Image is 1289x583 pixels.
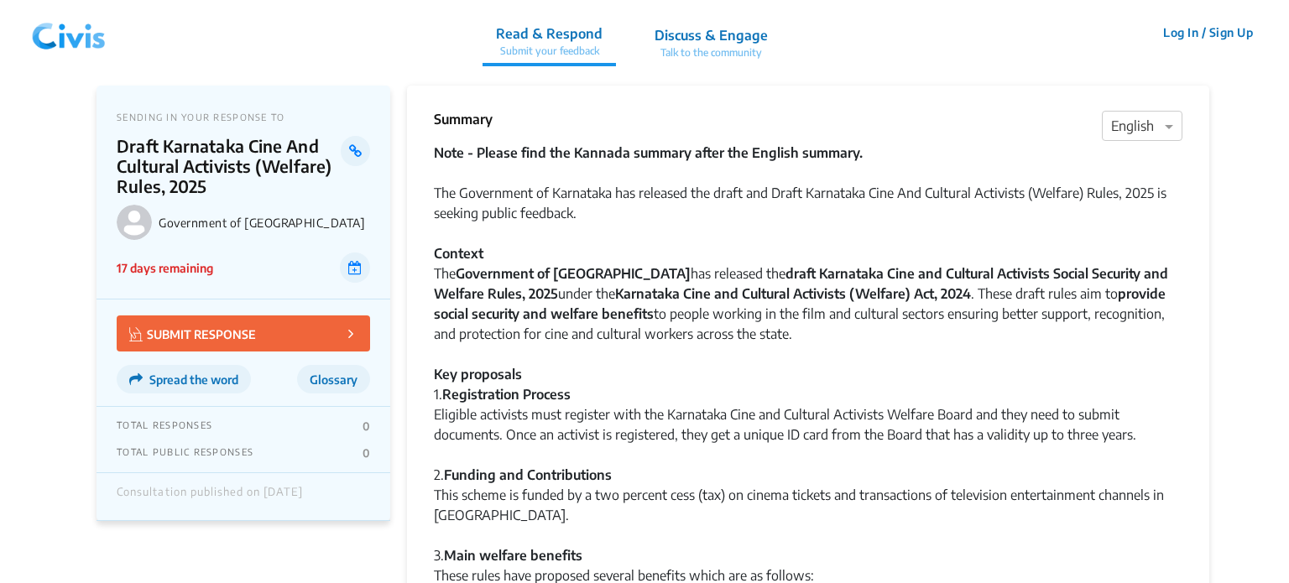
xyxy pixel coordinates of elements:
[117,365,251,393] button: Spread the word
[117,136,341,196] p: Draft Karnataka Cine And Cultural Activists (Welfare) Rules, 2025
[117,205,152,240] img: Government of Karnataka logo
[434,366,522,383] strong: Key proposals
[363,419,370,433] p: 0
[1152,19,1264,45] button: Log In / Sign Up
[117,259,213,277] p: 17 days remaining
[456,265,691,282] strong: Government of [GEOGRAPHIC_DATA]
[129,324,256,343] p: SUBMIT RESPONSE
[25,8,112,58] img: navlogo.png
[496,23,603,44] p: Read & Respond
[434,143,1182,384] div: The Government of Karnataka has released the draft and Draft Karnataka Cine And Cultural Activist...
[444,466,612,483] strong: Funding and Contributions
[434,384,1182,404] div: 1.
[434,144,863,161] strong: Note - Please find the Kannada summary after the English summary.
[434,245,483,262] strong: Context
[496,44,603,59] p: Submit your feedback
[434,465,1182,485] div: 2.
[444,547,582,564] strong: Main welfare benefits
[129,327,143,341] img: Vector.jpg
[363,446,370,460] p: 0
[434,265,1168,302] strong: draft Karnataka Cine and Cultural Activists Social Security and Welfare Rules, 2025
[310,372,357,387] span: Glossary
[117,419,212,433] p: TOTAL RESPONSES
[117,446,253,460] p: TOTAL PUBLIC RESPONSES
[615,285,971,302] strong: Karnataka Cine and Cultural Activists (Welfare) Act, 2024
[297,365,370,393] button: Glossary
[159,216,370,230] p: Government of [GEOGRAPHIC_DATA]
[434,109,493,129] p: Summary
[117,486,303,508] div: Consultation published on [DATE]
[149,372,238,387] span: Spread the word
[434,404,1182,445] div: Eligible activists must register with the Karnataka Cine and Cultural Activists Welfare Board and...
[655,25,768,45] p: Discuss & Engage
[655,45,768,60] p: Talk to the community
[442,386,571,403] strong: Registration Process
[434,485,1182,525] div: This scheme is funded by a two percent cess (tax) on cinema tickets and transactions of televisio...
[117,315,370,351] button: SUBMIT RESPONSE
[117,112,370,122] p: SENDING IN YOUR RESPONSE TO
